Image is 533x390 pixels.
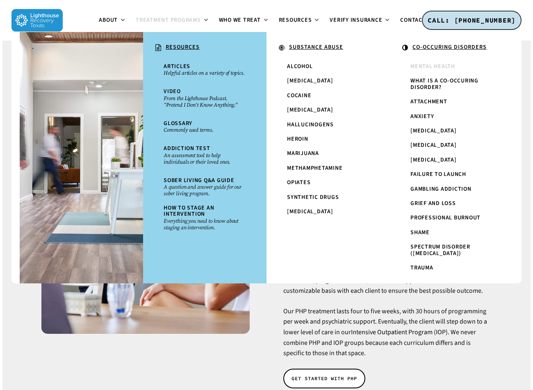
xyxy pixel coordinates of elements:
[406,182,497,196] a: Gambling Addiction
[131,17,214,24] a: Treatment Programs
[159,84,250,112] a: VideoFrom the Lighthouse Podcast, “Pretend I Don’t Know Anything.”
[406,196,497,211] a: Grief and Loss
[283,176,374,190] a: Opiates
[330,16,382,24] span: Verify Insurance
[406,167,497,182] a: Failure to Launch
[283,103,374,117] a: [MEDICAL_DATA]
[406,153,497,167] a: [MEDICAL_DATA]
[274,17,325,24] a: Resources
[283,146,374,161] a: Marijuana
[406,74,497,95] a: What is a Co-Occuring Disorder?
[159,201,250,235] a: How To Stage An InterventionEverything you need to know about staging an intervention.
[287,77,333,85] span: [MEDICAL_DATA]
[164,176,235,185] span: Sober Living Q&A Guide
[99,16,118,24] span: About
[283,132,374,146] a: Heroin
[151,40,258,56] a: RESOURCES
[279,16,312,24] span: Resources
[164,127,246,133] small: Commonly used terms.
[412,43,487,51] u: CO-OCCURING DISORDERS
[406,138,497,153] a: [MEDICAL_DATA]
[287,178,310,187] span: Opiates
[159,173,250,201] a: Sober Living Q&A GuideA question and answer guide for our sober living program.
[410,228,430,237] span: Shame
[410,185,471,193] span: Gambling Addiction
[166,43,200,51] u: RESOURCES
[283,369,365,388] a: GET STARTED WITH PHP
[159,116,250,137] a: GlossaryCommonly used terms.
[406,240,497,261] a: Spectrum Disorder ([MEDICAL_DATA])
[28,40,135,55] a: .
[283,118,374,132] a: Hallucinogens
[287,135,308,143] span: Heroin
[164,218,246,231] small: Everything you need to know about staging an intervention.
[395,17,439,24] a: Contact
[287,208,333,216] span: [MEDICAL_DATA]
[292,374,357,383] span: GET STARTED WITH PHP
[219,16,261,24] span: Who We Treat
[287,121,334,129] span: Hallucinogens
[325,17,395,24] a: Verify Insurance
[406,226,497,240] a: Shame
[422,11,522,30] a: CALL: [PHONE_NUMBER]
[283,161,374,176] a: Methamphetamine
[32,43,34,51] span: .
[406,95,497,109] a: Attachment
[406,124,497,138] a: [MEDICAL_DATA]
[410,112,434,121] span: Anxiety
[164,144,210,153] span: Addiction Test
[410,62,455,71] span: Mental Health
[410,98,447,106] span: Attachment
[410,127,457,135] span: [MEDICAL_DATA]
[275,40,382,56] a: SUBSTANCE ABUSE
[289,43,343,51] u: SUBSTANCE ABUSE
[94,17,131,24] a: About
[410,170,466,178] span: Failure to Launch
[283,59,374,74] a: Alcohol
[428,16,516,24] span: CALL: [PHONE_NUMBER]
[164,62,190,71] span: Articles
[164,95,246,108] small: From the Lighthouse Podcast, “Pretend I Don’t Know Anything.”
[410,199,456,208] span: Grief and Loss
[159,141,250,169] a: Addiction TestAn assessment tool to help individuals or their loved ones.
[410,141,457,149] span: [MEDICAL_DATA]
[164,152,246,165] small: An assessment tool to help individuals or their loved ones.
[287,164,342,172] span: Methamphetamine
[164,119,192,128] span: Glossary
[400,16,426,24] span: Contact
[406,59,497,74] a: Mental Health
[410,214,481,222] span: Professional Burnout
[398,40,505,56] a: CO-OCCURING DISORDERS
[406,109,497,124] a: Anxiety
[214,17,274,24] a: Who We Treat
[136,16,201,24] span: Treatment Programs
[164,204,214,218] span: How To Stage An Intervention
[287,193,339,201] span: Synthetic Drugs
[164,184,246,197] small: A question and answer guide for our sober living program.
[283,205,374,219] a: [MEDICAL_DATA]
[410,156,457,164] span: [MEDICAL_DATA]
[410,264,433,272] span: Trauma
[283,306,492,359] p: Our PHP treatment lasts four to five weeks, with 30 hours of programming per week and psychiatric...
[406,211,497,225] a: Professional Burnout
[287,91,311,100] span: Cocaine
[159,59,250,80] a: ArticlesHelpful articles on a variety of topics.
[406,261,497,275] a: Trauma
[410,243,470,257] span: Spectrum Disorder ([MEDICAL_DATA])
[164,70,246,76] small: Helpful articles on a variety of topics.
[287,106,333,114] span: [MEDICAL_DATA]
[11,9,63,32] img: Lighthouse Recovery Texas
[351,328,448,337] a: Intensive Outpatient Program (IOP)
[410,77,478,91] span: What is a Co-Occuring Disorder?
[283,89,374,103] a: Cocaine
[287,149,319,157] span: Marijuana
[283,190,374,205] a: Synthetic Drugs
[164,87,181,96] span: Video
[287,62,312,71] span: Alcohol
[283,74,374,88] a: [MEDICAL_DATA]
